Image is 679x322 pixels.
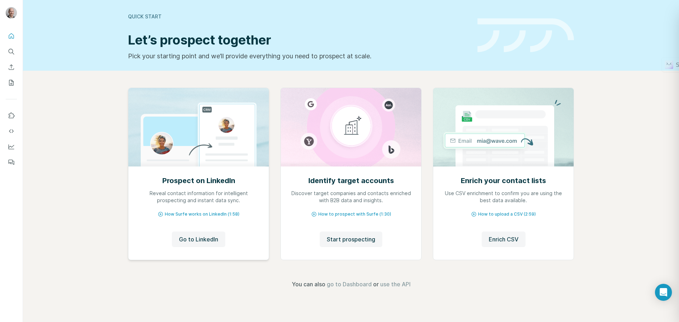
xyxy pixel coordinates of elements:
img: Identify target accounts [280,88,422,166]
button: Go to LinkedIn [172,232,225,247]
span: Enrich CSV [489,235,518,244]
button: Start prospecting [320,232,382,247]
button: Use Surfe on LinkedIn [6,109,17,122]
p: Pick your starting point and we’ll provide everything you need to prospect at scale. [128,51,469,61]
h2: Prospect on LinkedIn [162,176,235,186]
button: Enrich CSV [6,61,17,74]
button: Dashboard [6,140,17,153]
span: How Surfe works on LinkedIn (1:58) [165,211,239,217]
p: Use CSV enrichment to confirm you are using the best data available. [440,190,567,204]
img: Enrich your contact lists [433,88,574,166]
button: Enrich CSV [482,232,526,247]
div: Quick start [128,13,469,20]
button: Search [6,45,17,58]
img: banner [477,18,574,53]
button: use the API [380,280,411,288]
img: Prospect on LinkedIn [128,88,269,166]
img: Avatar [6,7,17,18]
span: Go to LinkedIn [179,235,218,244]
button: Use Surfe API [6,125,17,137]
span: How to upload a CSV (2:59) [478,211,536,217]
p: Discover target companies and contacts enriched with B2B data and insights. [288,190,414,204]
h1: Let’s prospect together [128,33,469,47]
span: How to prospect with Surfe (1:30) [318,211,391,217]
button: go to Dashboard [327,280,372,288]
span: Start prospecting [327,235,375,244]
button: Feedback [6,156,17,169]
h2: Enrich your contact lists [461,176,546,186]
h2: Identify target accounts [308,176,394,186]
p: Reveal contact information for intelligent prospecting and instant data sync. [135,190,262,204]
span: You can also [292,280,325,288]
div: Open Intercom Messenger [655,284,672,301]
button: Quick start [6,30,17,42]
button: My lists [6,76,17,89]
span: or [373,280,379,288]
